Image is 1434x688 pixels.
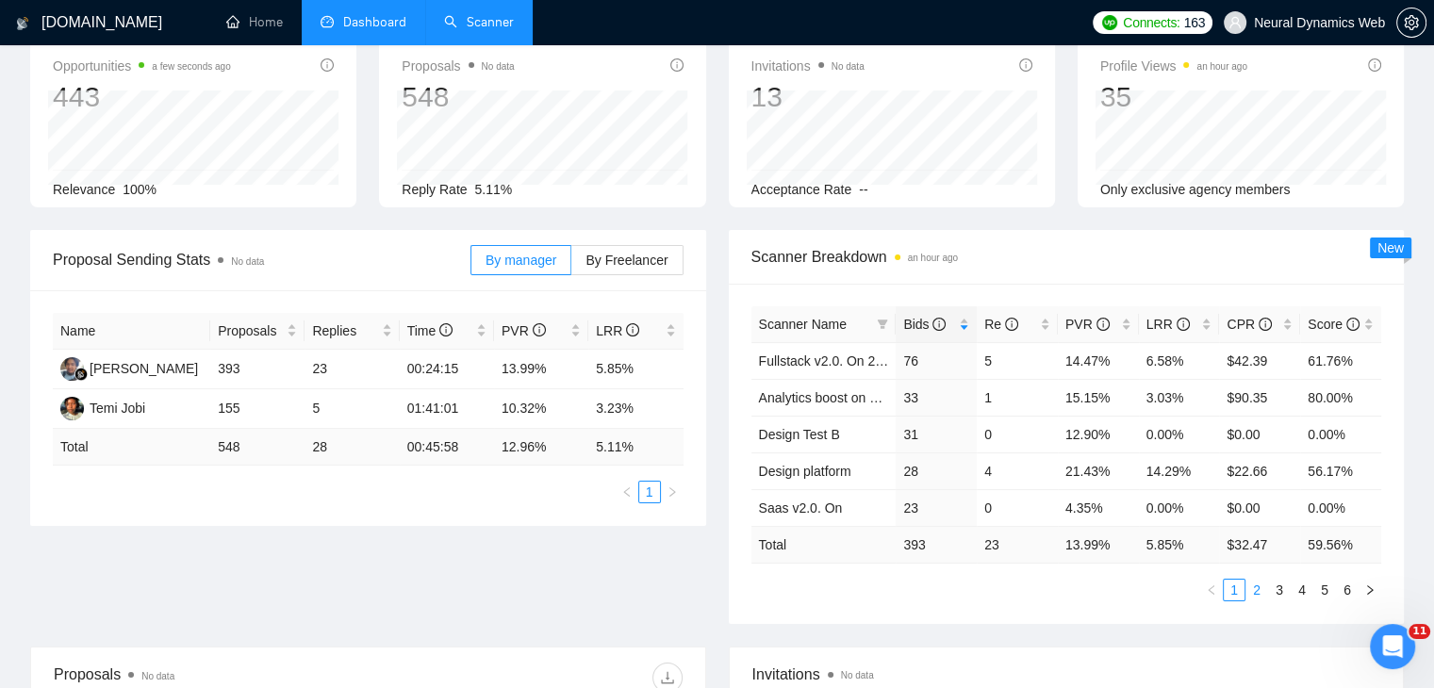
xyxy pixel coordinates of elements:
span: Profile Views [1100,55,1247,77]
td: $0.00 [1219,416,1300,452]
span: Relevance [53,182,115,197]
time: an hour ago [1196,61,1246,72]
td: 33 [896,379,977,416]
img: gigradar-bm.png [74,368,88,381]
li: 5 [1313,579,1336,601]
li: Next Page [1359,579,1381,601]
button: right [1359,579,1381,601]
td: 0.00% [1300,416,1381,452]
span: info-circle [1259,318,1272,331]
span: Connects: [1123,12,1179,33]
span: Re [984,317,1018,332]
span: Dashboard [343,14,406,30]
td: 5 [305,389,399,429]
span: PVR [1065,317,1110,332]
span: info-circle [1096,318,1110,331]
td: 28 [896,452,977,489]
span: 163 [1184,12,1205,33]
div: 548 [402,79,514,115]
li: 4 [1291,579,1313,601]
td: 0.00% [1139,489,1220,526]
td: 59.56 % [1300,526,1381,563]
li: 6 [1336,579,1359,601]
td: 4.35% [1058,489,1139,526]
span: info-circle [1019,58,1032,72]
span: 5.11% [475,182,513,197]
td: 5.11 % [588,429,683,466]
span: Scanner Breakdown [751,245,1382,269]
span: Proposals [218,320,283,341]
td: 76 [896,342,977,379]
li: 1 [1223,579,1245,601]
button: left [616,481,638,503]
td: 56.17% [1300,452,1381,489]
div: 35 [1100,79,1247,115]
a: 1 [639,482,660,502]
a: AS[PERSON_NAME] [60,360,198,375]
span: By manager [486,253,556,268]
td: 12.96 % [494,429,588,466]
img: AS [60,357,84,381]
td: 0 [977,489,1058,526]
span: user [1228,16,1242,29]
li: Previous Page [1200,579,1223,601]
span: No data [231,256,264,267]
li: Previous Page [616,481,638,503]
td: $0.00 [1219,489,1300,526]
td: 5.85 % [1139,526,1220,563]
div: [PERSON_NAME] [90,358,198,379]
td: $ 32.47 [1219,526,1300,563]
span: Time [407,323,453,338]
span: Scanner Name [759,317,847,332]
span: No data [482,61,515,72]
div: Temi Jobi [90,398,145,418]
td: 23 [305,350,399,389]
td: 14.29% [1139,452,1220,489]
td: 5.85% [588,350,683,389]
a: searchScanner [444,14,514,30]
td: 00:45:58 [400,429,494,466]
span: Replies [312,320,377,341]
span: Invitations [751,55,865,77]
td: 00:24:15 [400,350,494,389]
span: info-circle [533,323,546,336]
td: 393 [210,350,305,389]
td: 548 [210,429,305,466]
td: Total [751,526,897,563]
span: 11 [1409,624,1430,639]
td: 6.58% [1139,342,1220,379]
a: 4 [1292,580,1312,600]
td: 1 [977,379,1058,416]
span: dashboard [321,15,334,28]
td: 0.00% [1300,489,1381,526]
td: 5 [977,342,1058,379]
td: 393 [896,526,977,563]
span: info-circle [932,318,946,331]
span: Proposals [402,55,514,77]
span: Opportunities [53,55,231,77]
div: 443 [53,79,231,115]
img: upwork-logo.png [1102,15,1117,30]
span: info-circle [626,323,639,336]
img: logo [16,8,29,39]
span: Proposal Sending Stats [53,248,470,271]
th: Name [53,313,210,350]
li: 3 [1268,579,1291,601]
span: Only exclusive agency members [1100,182,1291,197]
span: Invitations [752,663,1381,686]
time: a few seconds ago [152,61,230,72]
a: Saas v2.0. On [759,500,843,516]
td: 0.00% [1139,416,1220,452]
span: PVR [502,323,546,338]
button: setting [1396,8,1426,38]
div: 13 [751,79,865,115]
span: left [621,486,633,498]
a: setting [1396,15,1426,30]
span: New [1377,240,1404,255]
span: left [1206,584,1217,596]
li: Next Page [661,481,684,503]
td: 10.32% [494,389,588,429]
span: info-circle [1005,318,1018,331]
a: Design platform [759,464,851,479]
th: Replies [305,313,399,350]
